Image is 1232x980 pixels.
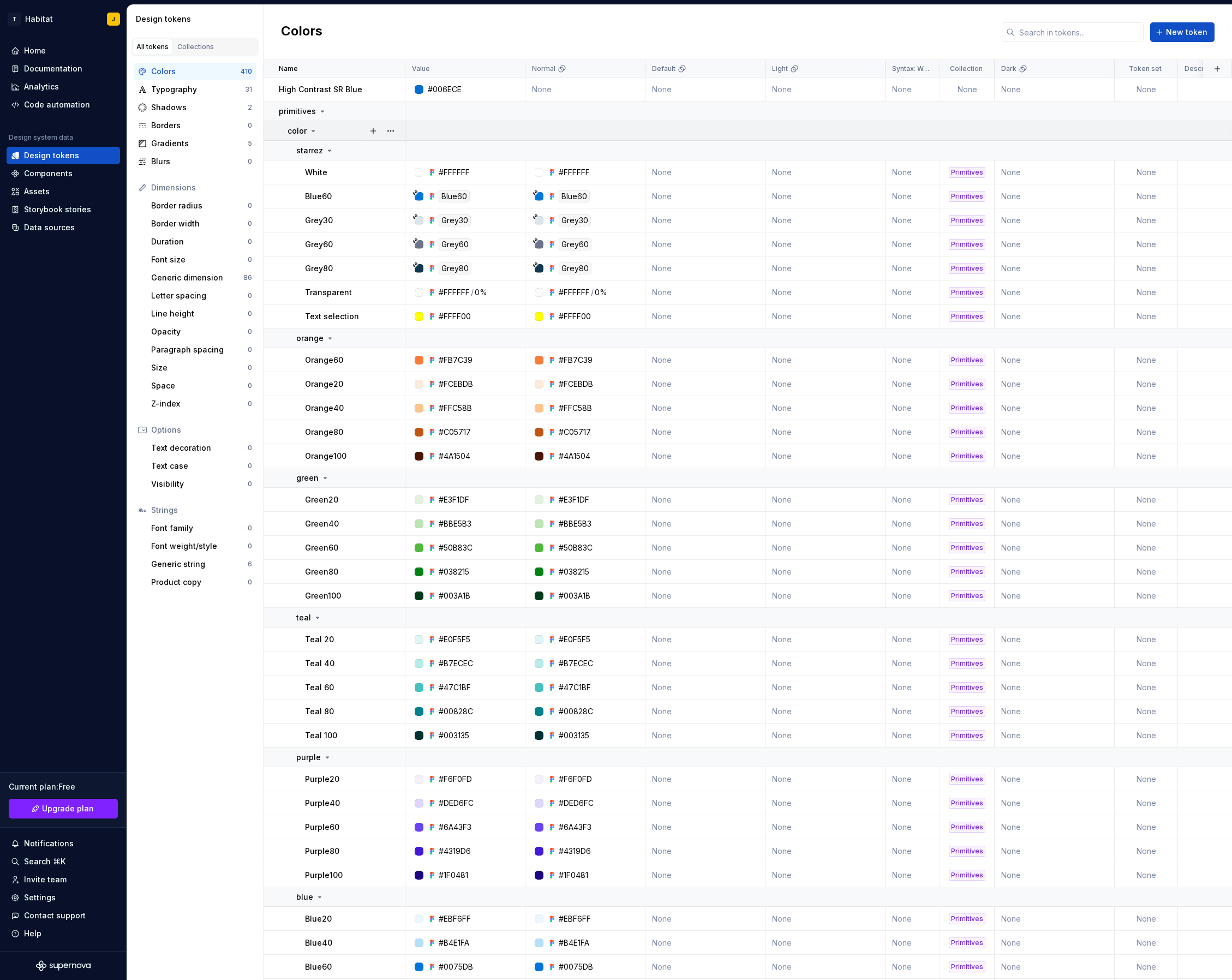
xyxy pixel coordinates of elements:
div: Duration [151,236,248,247]
td: None [1115,560,1178,584]
td: None [1115,77,1178,101]
a: Typography31 [134,81,256,98]
div: #C05717 [439,427,471,438]
p: Grey60 [305,239,333,250]
a: Storybook stories [7,201,120,218]
div: 410 [241,67,252,76]
td: None [645,396,765,420]
td: None [1115,488,1178,512]
td: None [645,536,765,560]
td: None [645,444,765,468]
td: None [645,372,765,396]
td: None [995,77,1115,101]
div: 0 [248,444,252,452]
div: Storybook stories [24,204,91,215]
td: None [995,348,1115,372]
td: None [645,184,765,208]
div: Grey80 [439,262,471,274]
td: None [525,77,645,101]
div: T [8,13,21,26]
div: 0 [248,291,252,300]
div: Primitives [949,403,985,414]
div: Primitives [949,566,985,577]
td: None [886,420,940,444]
td: None [886,488,940,512]
p: primitives [279,106,316,117]
td: None [645,208,765,232]
a: Duration0 [147,233,256,250]
p: White [305,167,327,178]
td: None [1115,160,1178,184]
td: None [995,560,1115,584]
div: Habitat [25,14,53,25]
td: None [886,584,940,608]
div: #50B83C [559,542,593,553]
td: None [995,208,1115,232]
div: #FCEBDB [439,379,473,390]
td: None [886,184,940,208]
p: Orange20 [305,379,343,390]
div: All tokens [136,43,169,51]
div: Font weight/style [151,541,248,552]
a: Settings [7,889,120,906]
div: Contact support [24,910,86,921]
div: 5 [248,139,252,148]
div: Assets [24,186,50,197]
div: Line height [151,308,248,319]
td: None [995,232,1115,256]
td: None [995,488,1115,512]
div: 0% [595,287,607,298]
div: Blue60 [559,190,590,202]
p: color [288,126,307,136]
button: Notifications [7,835,120,852]
td: None [765,184,886,208]
td: None [1115,348,1178,372]
div: #FCEBDB [559,379,593,390]
div: Grey80 [559,262,591,274]
td: None [886,77,940,101]
div: #4A1504 [439,451,470,462]
div: Code automation [24,99,90,110]
div: 0 [248,237,252,246]
div: Primitives [949,355,985,366]
div: Blurs [151,156,248,167]
div: 0 [248,399,252,408]
a: Space0 [147,377,256,395]
div: #006ECE [428,84,462,95]
p: Value [412,64,430,73]
div: 0 [248,381,252,390]
span: Upgrade plan [42,803,94,814]
p: Syntax: Web [892,64,931,73]
div: 0 [248,157,252,166]
td: None [645,160,765,184]
div: #FFFFFF [439,167,470,178]
td: None [995,584,1115,608]
div: 86 [243,273,252,282]
div: Border radius [151,200,248,211]
td: None [765,280,886,304]
div: #4A1504 [559,451,590,462]
td: None [995,160,1115,184]
td: None [765,444,886,468]
div: #C05717 [559,427,591,438]
div: 0 [248,462,252,470]
td: None [886,280,940,304]
td: None [1115,372,1178,396]
div: Blue60 [439,190,470,202]
p: Light [772,64,788,73]
td: None [645,420,765,444]
div: 0 [248,363,252,372]
div: Generic string [151,559,248,570]
div: Z-index [151,398,248,409]
div: #50B83C [439,542,473,553]
td: None [765,560,886,584]
div: #038215 [439,566,469,577]
a: Opacity0 [147,323,256,340]
div: Typography [151,84,245,95]
div: Product copy [151,577,248,588]
td: None [1115,396,1178,420]
div: Home [24,45,46,56]
button: Search ⌘K [7,853,120,870]
a: Generic dimension86 [147,269,256,286]
div: Components [24,168,73,179]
